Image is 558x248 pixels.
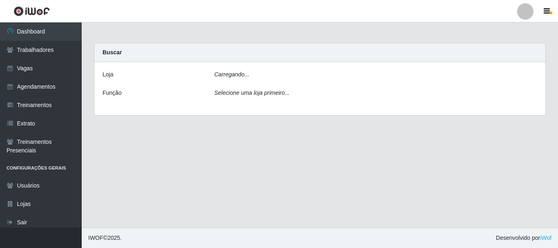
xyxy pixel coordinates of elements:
i: Selecione uma loja primeiro... [214,89,290,96]
strong: Buscar [103,49,122,56]
label: Função [103,89,122,97]
i: Carregando... [214,71,250,78]
span: © 2025 . [88,234,122,242]
span: Desenvolvido por [496,234,551,242]
label: Loja [103,70,113,79]
span: IWOF [88,235,103,241]
img: CoreUI Logo [13,6,50,16]
a: iWof [540,235,551,241]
